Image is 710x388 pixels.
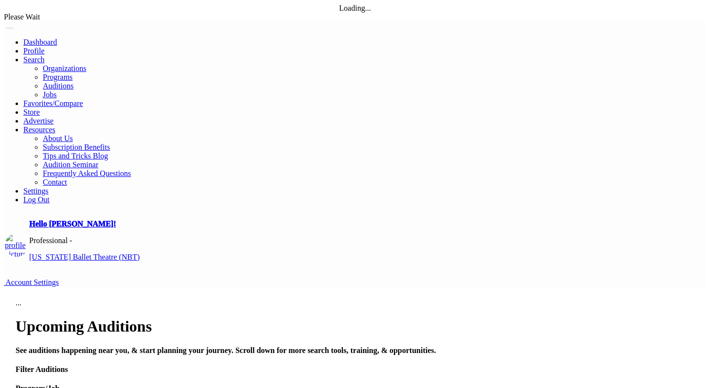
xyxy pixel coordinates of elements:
a: Advertise [23,117,53,125]
h1: Upcoming Auditions [16,317,694,335]
h4: Filter Auditions [16,365,694,374]
a: Settings [23,187,49,195]
a: Audition Seminar [43,160,98,169]
a: Resources [23,125,55,134]
a: Subscription Benefits [43,143,110,151]
button: Toggle navigation [6,27,14,29]
img: profile picture [5,233,28,259]
a: Programs [43,73,72,81]
a: [US_STATE] Ballet Theatre (NBT) [29,253,140,261]
a: Favorites/Compare [23,99,83,107]
a: Jobs [43,90,56,99]
a: Frequently Asked Questions [43,169,131,177]
div: Please Wait [4,13,706,21]
a: Profile [23,47,45,55]
a: Hello [PERSON_NAME]! [29,220,116,228]
div: ... [16,299,694,307]
ul: Resources [23,134,706,187]
a: About Us [43,134,73,142]
a: Log Out [23,195,50,204]
ul: Resources [23,64,706,99]
span: Loading... [339,4,371,12]
a: Account Settings [4,278,59,287]
h4: See auditions happening near you, & start planning your journey. Scroll down for more search tool... [16,346,694,355]
a: Dashboard [23,38,57,46]
a: Store [23,108,40,116]
a: Search [23,55,45,64]
a: Organizations [43,64,86,72]
a: Auditions [43,82,73,90]
span: - [70,236,72,245]
a: Tips and Tricks Blog [43,152,108,160]
span: Professional [29,236,68,245]
span: Account Settings [5,278,59,286]
a: Contact [43,178,67,186]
